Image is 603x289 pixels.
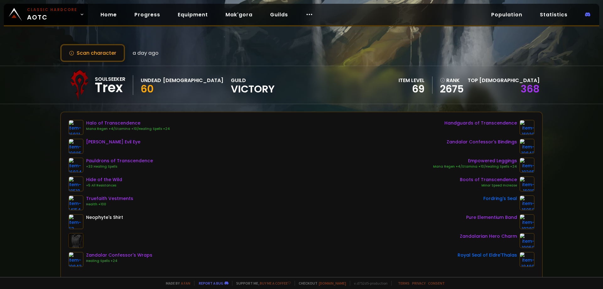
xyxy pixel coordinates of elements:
[460,233,517,240] div: Zandalarian Hero Charm
[86,139,140,145] div: [PERSON_NAME] Evil Eye
[95,75,125,83] div: Soulseeker
[399,76,425,84] div: item level
[86,258,152,264] div: Healing Spells +24
[519,158,535,173] img: item-19385
[129,8,165,21] a: Progress
[141,82,154,96] span: 60
[220,8,258,21] a: Mak'gora
[68,252,84,267] img: item-19843
[433,158,517,164] div: Empowered Leggings
[466,214,517,221] div: Pure Elementium Band
[86,158,153,164] div: Pauldrons of Transcendence
[433,164,517,169] div: Mana Regen +4/Stamina +10/Healing Spells +24
[231,84,275,94] span: Victory
[68,195,84,210] img: item-14154
[68,120,84,135] img: item-16921
[173,8,213,21] a: Equipment
[86,176,122,183] div: Hide of the Wild
[4,4,88,25] a: Classic HardcoreAOTC
[95,8,122,21] a: Home
[86,126,170,131] div: Mana Regen +4/Stamina +10/Healing Spells +24
[519,139,535,154] img: item-19842
[141,76,161,84] div: Undead
[199,281,223,286] a: Report a bug
[447,139,517,145] div: Zandalar Confessor's Bindings
[86,214,123,221] div: Neophyte's Shirt
[68,176,84,192] img: item-18510
[444,120,517,126] div: Handguards of Transcendence
[260,281,291,286] a: Buy me a coffee
[86,183,122,188] div: +5 All Resistances
[519,252,535,267] img: item-18469
[86,164,153,169] div: +33 Healing Spells
[27,7,77,22] span: AOTC
[519,233,535,248] img: item-19950
[460,183,517,188] div: Minor Speed Increase
[519,195,535,210] img: item-16058
[162,281,190,286] span: Made by
[163,76,223,84] div: [DEMOGRAPHIC_DATA]
[60,44,125,62] button: Scan character
[468,76,540,84] div: Top
[483,195,517,202] div: Fordring's Seal
[95,83,125,92] div: Trex
[86,120,170,126] div: Halo of Transcendence
[428,281,445,286] a: Consent
[133,49,159,57] span: a day ago
[398,281,410,286] a: Terms
[319,281,346,286] a: [DOMAIN_NAME]
[535,8,573,21] a: Statistics
[86,195,133,202] div: Truefaith Vestments
[68,139,84,154] img: item-19885
[232,281,291,286] span: Support me,
[295,281,346,286] span: Checkout
[519,176,535,192] img: item-16919
[460,176,517,183] div: Boots of Transcendence
[68,214,84,229] img: item-53
[27,7,77,13] small: Classic Hardcore
[519,214,535,229] img: item-19382
[68,158,84,173] img: item-16924
[86,202,133,207] div: Health +100
[440,76,464,84] div: rank
[399,84,425,94] div: 69
[181,281,190,286] a: a fan
[519,120,535,135] img: item-16920
[486,8,527,21] a: Population
[521,82,540,96] a: 368
[231,76,275,94] div: guild
[440,84,464,94] a: 2675
[458,252,517,258] div: Royal Seal of Eldre'Thalas
[265,8,293,21] a: Guilds
[350,281,388,286] span: v. d752d5 - production
[412,281,426,286] a: Privacy
[86,252,152,258] div: Zandalar Confessor's Wraps
[479,77,540,84] span: [DEMOGRAPHIC_DATA]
